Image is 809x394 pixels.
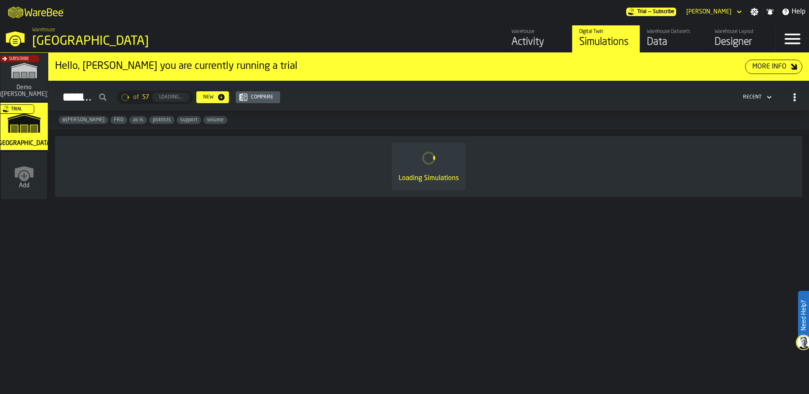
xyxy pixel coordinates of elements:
[707,25,775,52] a: link-to-/wh/i/b8e8645a-5c77-43f4-8135-27e3a4d97801/designer
[177,117,201,123] span: support
[653,9,674,15] span: Subscribe
[196,91,229,103] button: button-New
[32,27,55,33] span: Warehouse
[747,8,762,16] label: button-toggle-Settings
[579,36,633,49] div: Simulations
[686,8,732,15] div: DropdownMenuValue-Kruti Shah
[248,94,277,100] div: Compare
[512,36,565,49] div: Activity
[236,91,280,103] button: button-Compare
[110,117,127,123] span: FRO
[647,29,701,35] div: Warehouse Datasets
[745,60,802,74] button: button-More Info
[113,90,196,104] div: ButtonLoadMore-Loading...-Prev-First-Last
[799,292,808,339] label: Need Help?
[512,29,565,35] div: Warehouse
[637,9,647,15] span: Trial
[48,81,809,111] h2: button-Simulations
[648,9,651,15] span: —
[156,94,186,100] div: Loading...
[9,57,29,61] span: Subscribe
[743,94,762,100] div: DropdownMenuValue-4
[399,173,459,183] div: Loading Simulations
[11,107,22,112] span: Trial
[152,93,190,102] button: button-Loading...
[59,117,108,123] span: @anatoly
[48,53,809,81] div: ItemListCard-
[579,29,633,35] div: Digital Twin
[142,94,149,101] span: 57
[749,62,790,72] div: More Info
[715,36,768,49] div: Designer
[572,25,640,52] a: link-to-/wh/i/b8e8645a-5c77-43f4-8135-27e3a4d97801/simulations
[683,7,743,17] div: DropdownMenuValue-Kruti Shah
[626,8,676,16] a: link-to-/wh/i/b8e8645a-5c77-43f4-8135-27e3a4d97801/pricing/
[647,36,701,49] div: Data
[792,7,806,17] span: Help
[740,92,773,102] div: DropdownMenuValue-4
[129,117,147,123] span: as-is
[19,182,30,189] span: Add
[32,34,261,49] div: [GEOGRAPHIC_DATA]
[640,25,707,52] a: link-to-/wh/i/b8e8645a-5c77-43f4-8135-27e3a4d97801/data
[204,117,227,123] span: volume
[55,136,802,197] div: ItemListCard-
[133,94,139,101] span: of
[762,8,778,16] label: button-toggle-Notifications
[626,8,676,16] div: Menu Subscription
[55,60,745,73] div: Hello, [PERSON_NAME] you are currently running a trial
[149,117,174,123] span: picklists
[778,7,809,17] label: button-toggle-Help
[715,29,768,35] div: Warehouse Layout
[1,152,47,201] a: link-to-/wh/new
[0,54,48,103] a: link-to-/wh/i/dbcf2930-f09f-4140-89fc-d1e1c3a767ca/simulations
[504,25,572,52] a: link-to-/wh/i/b8e8645a-5c77-43f4-8135-27e3a4d97801/feed/
[0,103,48,152] a: link-to-/wh/i/b8e8645a-5c77-43f4-8135-27e3a4d97801/simulations
[776,25,809,52] label: button-toggle-Menu
[200,94,217,100] div: New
